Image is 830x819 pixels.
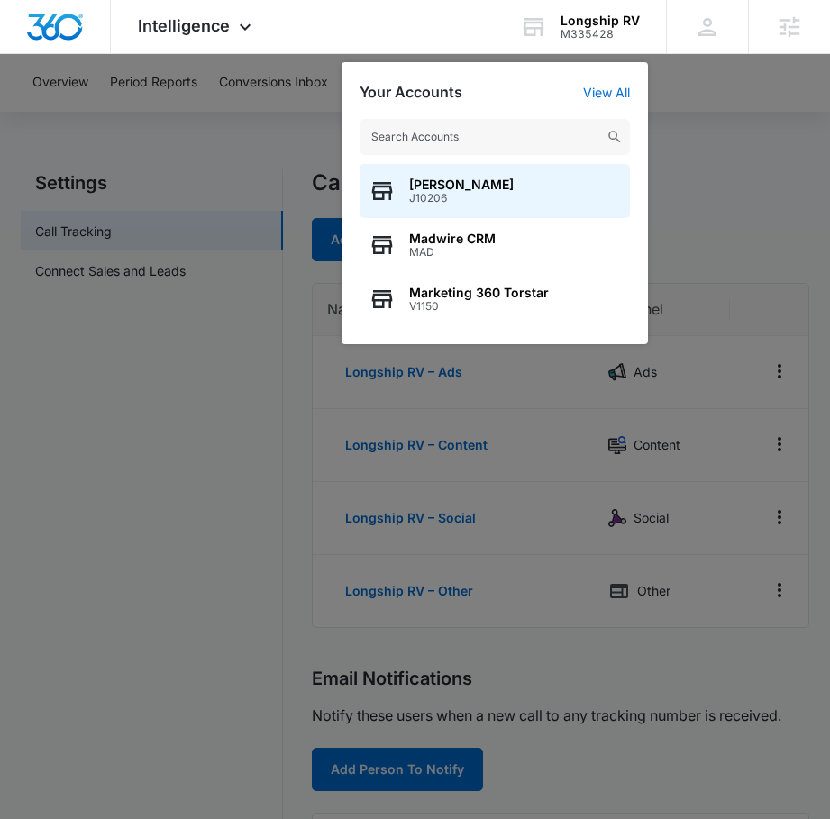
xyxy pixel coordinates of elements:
span: [PERSON_NAME] [409,177,514,192]
span: Madwire CRM [409,232,496,246]
h2: Your Accounts [360,84,462,101]
span: J10206 [409,192,514,205]
button: Marketing 360 TorstarV1150 [360,272,630,326]
span: Intelligence [138,16,230,35]
div: account id [561,28,640,41]
a: View All [583,85,630,100]
button: Madwire CRMMAD [360,218,630,272]
span: MAD [409,246,496,259]
div: account name [561,14,640,28]
input: Search Accounts [360,119,630,155]
span: Marketing 360 Torstar [409,286,549,300]
span: V1150 [409,300,549,313]
button: [PERSON_NAME]J10206 [360,164,630,218]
